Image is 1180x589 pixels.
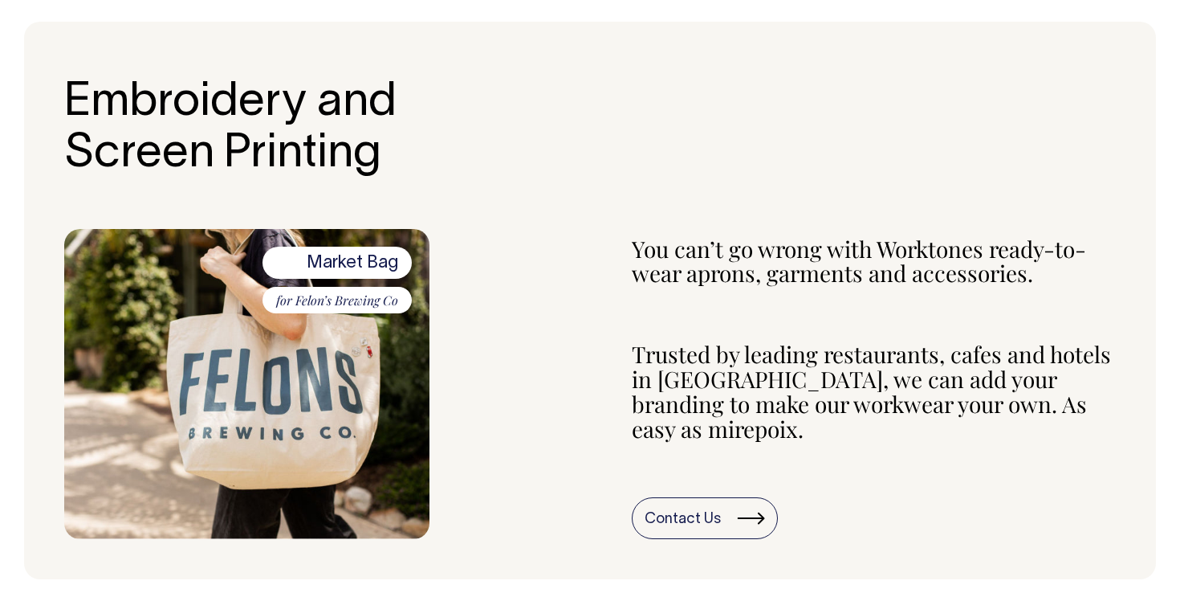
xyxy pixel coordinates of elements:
[262,247,412,279] span: Market Bag
[632,342,1116,441] p: Trusted by leading restaurants, cafes and hotels in [GEOGRAPHIC_DATA], we can add your branding t...
[262,287,412,314] span: for Felon’s Brewing Co
[632,237,1116,287] p: You can’t go wrong with Worktones ready-to-wear aprons, garments and accessories.
[632,497,778,539] a: Contact Us
[64,229,429,540] img: Bespoke
[64,78,526,181] h2: Embroidery and Screen Printing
